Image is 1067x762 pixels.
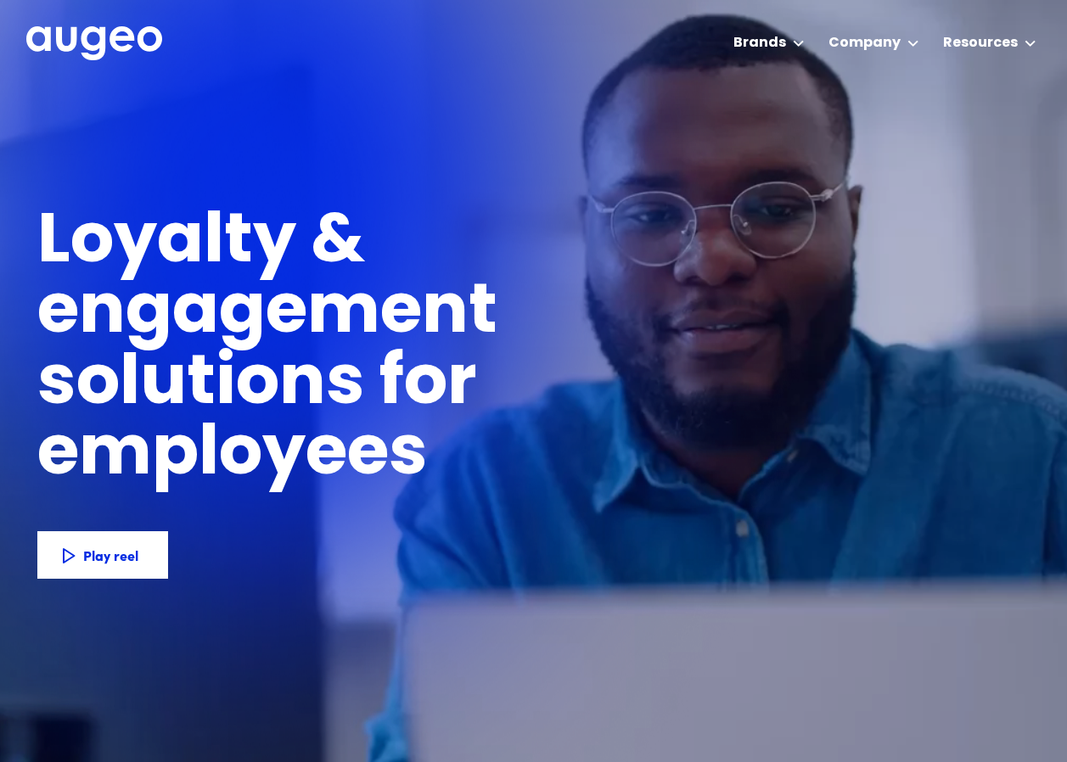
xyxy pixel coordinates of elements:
h1: employees [37,421,458,491]
div: Company [828,33,901,53]
h1: Loyalty & engagement solutions for [37,209,771,420]
div: Brands [733,33,786,53]
img: Augeo's full logo in white. [26,26,162,61]
div: Resources [943,33,1018,53]
a: home [26,26,162,62]
a: Play reel [37,531,168,579]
